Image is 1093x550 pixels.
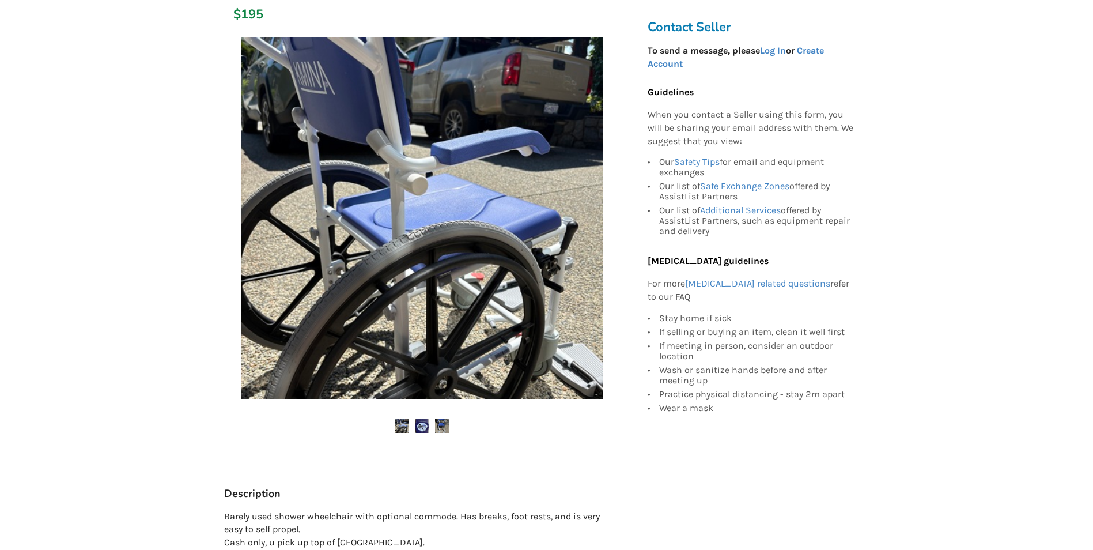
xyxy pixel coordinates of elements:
div: Wash or sanitize hands before and after meeting up [659,363,854,387]
div: If meeting in person, consider an outdoor location [659,339,854,363]
img: shower wheelchair plus commode-shower chair-bathroom safety-north vancouver-assistlist-listing [435,419,449,433]
h3: Description [224,487,620,500]
p: Barely used shower wheelchair with optional commode. Has breaks, foot rests, and is very easy to ... [224,510,620,550]
div: If selling or buying an item, clean it well first [659,325,854,339]
a: Safety Tips [674,156,720,167]
div: Our list of offered by AssistList Partners, such as equipment repair and delivery [659,204,854,236]
a: Additional Services [700,205,781,216]
div: Wear a mask [659,401,854,413]
img: shower wheelchair plus commode-shower chair-bathroom safety-north vancouver-assistlist-listing [395,419,409,433]
div: $195 [233,6,240,22]
b: [MEDICAL_DATA] guidelines [648,255,769,266]
a: [MEDICAL_DATA] related questions [685,278,830,289]
p: When you contact a Seller using this form, you will be sharing your email address with them. We s... [648,108,854,148]
a: Safe Exchange Zones [700,180,789,191]
div: Practice physical distancing - stay 2m apart [659,387,854,401]
p: For more refer to our FAQ [648,277,854,304]
div: Our list of offered by AssistList Partners [659,179,854,204]
h3: Contact Seller [648,19,860,35]
strong: To send a message, please or [648,45,824,69]
div: Our for email and equipment exchanges [659,157,854,179]
a: Log In [760,45,786,56]
div: Stay home if sick [659,313,854,325]
img: shower wheelchair plus commode-shower chair-bathroom safety-north vancouver-assistlist-listing [415,419,429,433]
b: Guidelines [648,86,694,97]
